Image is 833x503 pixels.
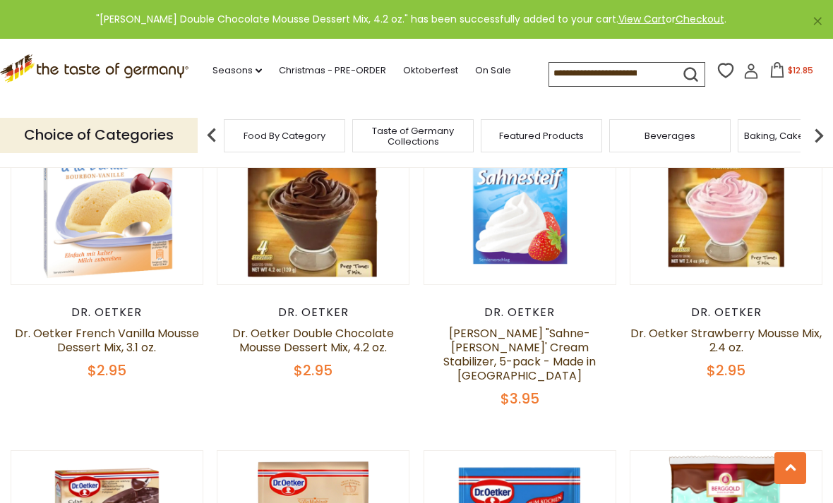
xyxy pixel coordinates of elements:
a: Checkout [676,12,724,26]
a: × [813,17,822,25]
a: Featured Products [499,131,584,141]
img: previous arrow [198,121,226,150]
div: Dr. Oetker [630,305,822,320]
a: Food By Category [244,131,325,141]
span: $2.95 [707,360,745,380]
img: Dr. Oetker Strawberry Mousse Mix, 2.4 oz. [630,93,822,284]
span: $2.95 [88,360,126,380]
img: Dr. Oetker Double Chocolate Mousse Dessert Mix, 4.2 oz. [217,93,409,284]
img: Dr. Oetker "Sahne-Steif [424,93,616,284]
a: Beverages [645,131,695,141]
a: Taste of Germany Collections [356,126,469,147]
span: $2.95 [294,360,332,380]
img: Dr. Oetker French Vanilla Mousse Dessert Mix, 3.1 oz. [11,93,203,284]
div: Dr. Oetker [11,305,203,320]
a: Christmas - PRE-ORDER [279,63,386,78]
div: Dr. Oetker [217,305,409,320]
a: Dr. Oetker Strawberry Mousse Mix, 2.4 oz. [630,325,822,356]
button: $12.85 [762,62,822,83]
span: $12.85 [788,64,813,76]
a: Dr. Oetker Double Chocolate Mousse Dessert Mix, 4.2 oz. [232,325,394,356]
img: next arrow [805,121,833,150]
a: Oktoberfest [403,63,458,78]
a: Dr. Oetker French Vanilla Mousse Dessert Mix, 3.1 oz. [15,325,199,356]
a: View Cart [618,12,666,26]
a: On Sale [475,63,511,78]
a: [PERSON_NAME] "Sahne-[PERSON_NAME]' Cream Stabilizer, 5-pack - Made in [GEOGRAPHIC_DATA] [443,325,596,384]
div: "[PERSON_NAME] Double Chocolate Mousse Dessert Mix, 4.2 oz." has been successfully added to your ... [11,11,810,28]
div: Dr. Oetker [424,305,616,320]
span: $3.95 [501,389,539,408]
a: Seasons [212,63,262,78]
